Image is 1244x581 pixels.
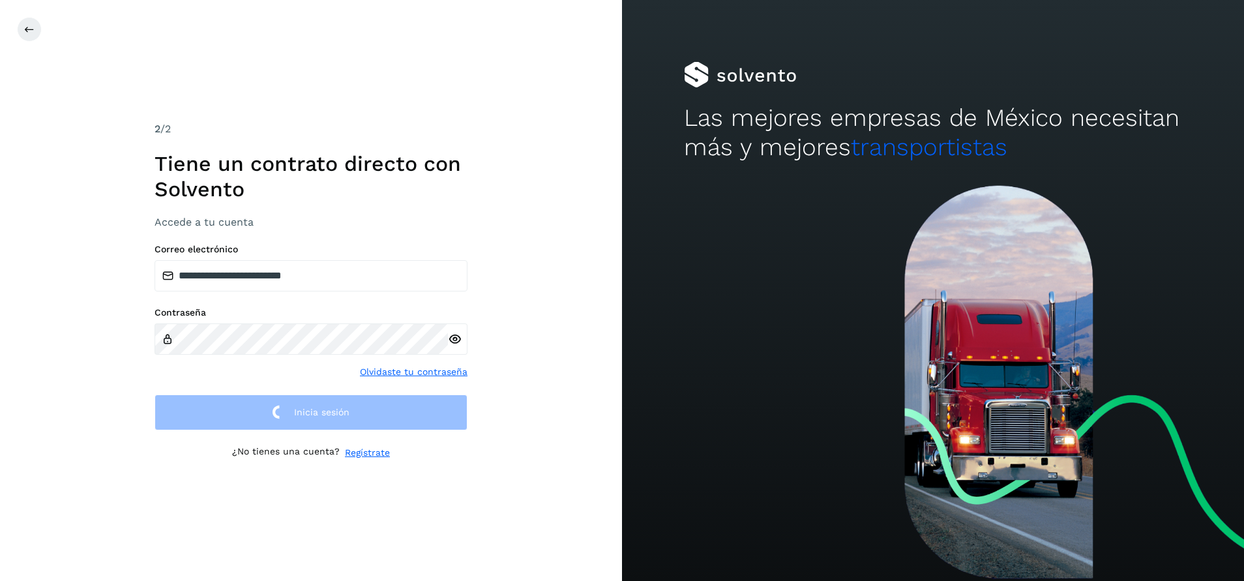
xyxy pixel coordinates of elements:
div: /2 [155,121,467,137]
h2: Las mejores empresas de México necesitan más y mejores [684,104,1181,162]
a: Olvidaste tu contraseña [360,365,467,379]
a: Regístrate [345,446,390,460]
label: Contraseña [155,307,467,318]
h1: Tiene un contrato directo con Solvento [155,151,467,201]
button: Inicia sesión [155,395,467,430]
span: Inicia sesión [294,408,349,417]
h3: Accede a tu cuenta [155,216,467,228]
p: ¿No tienes una cuenta? [232,446,340,460]
span: transportistas [851,133,1007,161]
label: Correo electrónico [155,244,467,255]
span: 2 [155,123,160,135]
